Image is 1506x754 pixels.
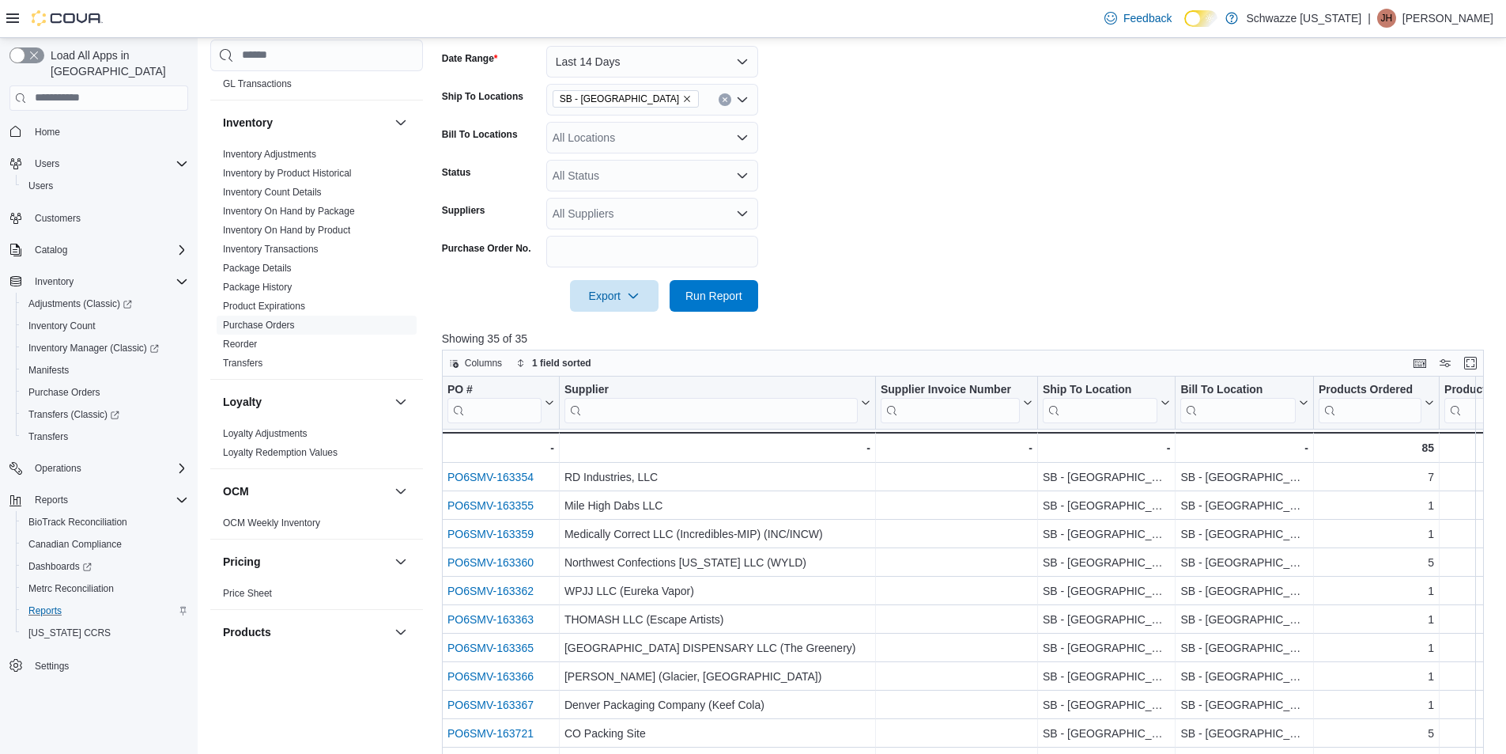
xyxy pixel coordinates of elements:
[22,316,102,335] a: Inventory Count
[1180,553,1308,572] div: SB - [GEOGRAPHIC_DATA]
[28,604,62,617] span: Reports
[447,528,534,540] a: PO6SMV-163359
[223,205,355,218] span: Inventory On Hand by Package
[442,242,531,255] label: Purchase Order No.
[223,262,292,275] span: Package Details
[16,315,194,337] button: Inventory Count
[447,642,534,654] a: PO6SMV-163365
[28,459,88,478] button: Operations
[1377,9,1396,28] div: Justin Heistermann
[28,297,132,310] span: Adjustments (Classic)
[223,447,338,458] a: Loyalty Redemption Values
[28,657,75,676] a: Settings
[1368,9,1371,28] p: |
[1180,438,1308,457] div: -
[881,382,1032,422] button: Supplier Invoice Number
[447,613,534,626] a: PO6SMV-163363
[510,354,598,373] button: 1 field sorted
[28,154,66,173] button: Users
[223,78,292,89] a: GL Transactions
[3,654,194,676] button: Settings
[579,280,649,312] span: Export
[1319,382,1434,422] button: Products Ordered
[16,293,194,315] a: Adjustments (Classic)
[1180,724,1308,743] div: SB - [GEOGRAPHIC_DATA]
[442,128,518,141] label: Bill To Locations
[22,294,138,313] a: Adjustments (Classic)
[391,482,410,501] button: OCM
[564,382,870,422] button: Supplier
[223,554,260,570] h3: Pricing
[881,438,1032,457] div: -
[16,600,194,622] button: Reports
[22,557,188,576] span: Dashboards
[1410,354,1429,373] button: Keyboard shortcuts
[223,282,292,293] a: Package History
[223,168,352,179] a: Inventory by Product Historical
[1043,695,1171,714] div: SB - [GEOGRAPHIC_DATA]
[447,727,534,740] a: PO6SMV-163721
[1319,382,1421,422] div: Products Ordered
[1180,382,1296,422] div: Bill To Location
[223,394,262,410] h3: Loyalty
[223,225,350,236] a: Inventory On Hand by Product
[564,525,870,544] div: Medically Correct LLC (Incredibles-MIP) (INC/INCW)
[1180,468,1308,487] div: SB - [GEOGRAPHIC_DATA]
[881,382,1020,397] div: Supplier Invoice Number
[564,553,870,572] div: Northwest Confections [US_STATE] LLC (WYLD)
[22,176,59,195] a: Users
[210,584,423,609] div: Pricing
[223,149,316,160] a: Inventory Adjustments
[391,623,410,642] button: Products
[1043,638,1171,657] div: SB - [GEOGRAPHIC_DATA]
[564,468,870,487] div: RD Industries, LLC
[442,166,471,179] label: Status
[560,91,679,107] span: SB - [GEOGRAPHIC_DATA]
[28,154,188,173] span: Users
[1319,638,1434,657] div: 1
[564,382,858,422] div: Supplier
[1402,9,1493,28] p: [PERSON_NAME]
[22,427,74,446] a: Transfers
[1180,610,1308,629] div: SB - [GEOGRAPHIC_DATA]
[22,535,128,554] a: Canadian Compliance
[223,148,316,161] span: Inventory Adjustments
[223,187,322,198] a: Inventory Count Details
[223,186,322,199] span: Inventory Count Details
[3,153,194,175] button: Users
[16,511,194,533] button: BioTrack Reconciliation
[28,582,114,595] span: Metrc Reconciliation
[16,337,194,359] a: Inventory Manager (Classic)
[736,93,749,106] button: Open list of options
[1043,667,1171,686] div: SB - [GEOGRAPHIC_DATA]
[1043,610,1171,629] div: SB - [GEOGRAPHIC_DATA]
[35,462,81,475] span: Operations
[223,358,262,369] a: Transfers
[736,131,749,144] button: Open list of options
[223,300,305,313] span: Product Expirations
[35,275,74,288] span: Inventory
[1180,667,1308,686] div: SB - [GEOGRAPHIC_DATA]
[442,90,523,103] label: Ship To Locations
[1319,667,1434,686] div: 1
[223,517,320,529] span: OCM Weekly Inventory
[1319,724,1434,743] div: 5
[32,10,103,26] img: Cova
[22,623,188,642] span: Washington CCRS
[465,357,502,369] span: Columns
[1043,438,1171,457] div: -
[719,93,731,106] button: Clear input
[22,339,165,358] a: Inventory Manager (Classic)
[223,428,308,439] a: Loyalty Adjustments
[28,491,74,510] button: Reports
[28,209,87,228] a: Customers
[223,115,273,131] h3: Inventory
[223,115,388,131] button: Inventory
[223,588,272,599] a: Price Sheet
[22,405,126,424] a: Transfers (Classic)
[223,446,338,459] span: Loyalty Redemption Values
[1043,553,1171,572] div: SB - [GEOGRAPHIC_DATA]
[28,364,69,377] span: Manifests
[447,699,534,711] a: PO6SMV-163367
[28,241,74,260] button: Catalog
